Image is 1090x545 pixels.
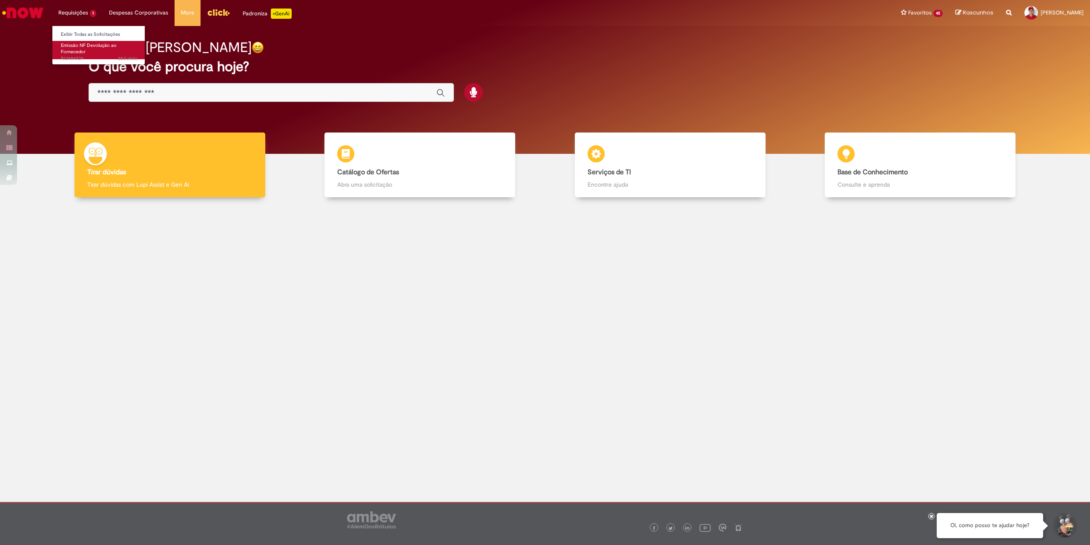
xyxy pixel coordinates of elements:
h2: Bom dia, [PERSON_NAME] [89,40,252,55]
span: 45 [933,10,943,17]
p: Abra uma solicitação [337,180,502,189]
a: Serviços de TI Encontre ajuda [545,133,795,198]
a: Exibir Todas as Solicitações [52,30,146,39]
span: Emissão NF Devolução ao Fornecedor [61,42,117,55]
p: Consulte e aprenda [838,180,1003,189]
img: logo_footer_youtube.png [700,522,711,533]
a: Aberto R13484739 : Emissão NF Devolução ao Fornecedor [52,41,146,59]
div: Oi, como posso te ajudar hoje? [937,513,1043,538]
img: logo_footer_twitter.png [668,526,673,531]
img: logo_footer_workplace.png [719,524,726,531]
img: logo_footer_ambev_rotulo_gray.png [347,511,396,528]
a: Base de Conhecimento Consulte e aprenda [795,133,1046,198]
span: [PERSON_NAME] [1041,9,1084,16]
img: happy-face.png [252,41,264,54]
img: logo_footer_linkedin.png [685,526,689,531]
button: Iniciar Conversa de Suporte [1052,513,1077,539]
span: R13484739 [61,55,138,62]
p: Tirar dúvidas com Lupi Assist e Gen Ai [87,180,252,189]
a: Rascunhos [955,9,993,17]
span: Favoritos [908,9,932,17]
b: Catálogo de Ofertas [337,168,399,176]
span: More [181,9,194,17]
span: Requisições [58,9,88,17]
a: Tirar dúvidas Tirar dúvidas com Lupi Assist e Gen Ai [45,133,295,198]
p: Encontre ajuda [588,180,753,189]
b: Serviços de TI [588,168,631,176]
ul: Requisições [52,26,145,65]
img: logo_footer_naosei.png [734,524,742,531]
span: 25d atrás [118,55,138,62]
a: Catálogo de Ofertas Abra uma solicitação [295,133,545,198]
span: Despesas Corporativas [109,9,168,17]
img: click_logo_yellow_360x200.png [207,6,230,19]
img: ServiceNow [1,4,45,21]
b: Tirar dúvidas [87,168,126,176]
div: Padroniza [243,9,292,19]
time: 05/09/2025 12:59:36 [118,55,138,62]
span: 1 [90,10,96,17]
span: Rascunhos [963,9,993,17]
b: Base de Conhecimento [838,168,908,176]
h2: O que você procura hoje? [89,59,1001,74]
p: +GenAi [271,9,292,19]
img: logo_footer_facebook.png [652,526,656,531]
